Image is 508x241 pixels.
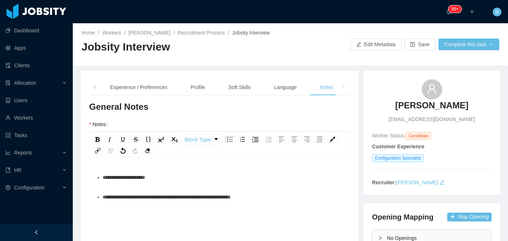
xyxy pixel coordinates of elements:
h3: General Notes [89,101,350,113]
h2: Jobsity Interview [82,40,290,55]
div: Strikethrough [131,136,141,143]
span: R [495,8,499,16]
div: Experience / Preferences [104,79,173,96]
a: Recruitment Process [178,30,225,36]
div: Outdent [263,136,274,143]
div: rdw-list-control [223,134,275,145]
span: Configuration [14,185,44,190]
a: [PERSON_NAME] [396,180,438,185]
div: Right [302,136,312,143]
a: icon: profileTasks [5,128,67,142]
sup: 260 [448,5,461,13]
div: Profile [185,79,211,96]
span: Jobsity Interview [232,30,270,36]
div: Italic [105,136,115,143]
div: rdw-block-control [181,134,223,145]
div: Link [93,147,103,154]
a: icon: userWorkers [5,111,67,125]
div: Ordered [238,136,247,143]
h3: [PERSON_NAME] [395,100,468,111]
i: icon: solution [5,80,11,85]
a: Workers [102,30,121,36]
a: [PERSON_NAME] [128,30,170,36]
span: Candidate [406,132,432,140]
button: icon: editEdit Metadata [350,39,401,50]
span: / [98,30,99,36]
div: rdw-history-control [117,147,141,154]
span: HR [14,167,21,173]
strong: Customer Experience [372,144,424,149]
a: icon: appstoreApps [5,41,67,55]
div: Undo [118,147,128,154]
button: Complete this taskicon: down [438,39,499,50]
a: Block Type [183,134,222,145]
div: rdw-dropdown [182,134,222,145]
div: Center [289,136,299,143]
i: icon: right [378,236,382,240]
a: [PERSON_NAME] [395,100,468,116]
i: icon: edit [440,180,445,185]
i: icon: right [342,85,345,89]
div: Subscript [169,136,180,143]
div: Justify [315,136,325,143]
div: Unlink [106,147,115,154]
div: Language [268,79,302,96]
a: Home [82,30,95,36]
span: Reports [14,150,32,156]
button: icon: saveSave [404,39,436,50]
div: Bold [93,136,102,143]
div: rdw-color-picker [326,134,339,145]
i: icon: left [93,85,97,89]
span: Allocation [14,80,36,86]
div: Left [277,136,286,143]
span: / [124,30,126,36]
strong: Recruiter: [372,180,396,185]
div: Soft Skills [223,79,257,96]
span: Block Type [184,132,211,147]
i: icon: user [427,84,437,94]
i: icon: line-chart [5,150,11,155]
h4: Opening Mapping [372,212,433,222]
span: Configuration Specialist [372,154,424,162]
i: icon: plus [469,9,475,14]
div: rdw-inline-control [91,134,181,145]
button: icon: plusMap Opening [447,213,492,221]
div: rdw-remove-control [141,147,154,154]
div: Redo [131,147,140,154]
span: / [173,30,175,36]
div: Unordered [225,136,235,143]
a: icon: pie-chartDashboard [5,23,67,38]
i: icon: bell [446,9,451,14]
label: Notes [89,121,111,127]
a: icon: robotUsers [5,93,67,108]
a: icon: auditClients [5,58,67,73]
div: Remove [143,147,152,154]
div: Superscript [156,136,166,143]
div: rdw-textalign-control [275,134,326,145]
div: Monospace [144,136,153,143]
i: icon: book [5,168,11,173]
span: [EMAIL_ADDRESS][DOMAIN_NAME] [389,116,475,123]
span: Worker Status: [372,133,405,138]
span: / [228,30,229,36]
div: Underline [118,136,128,143]
div: rdw-toolbar [89,132,350,157]
div: rdw-link-control [91,147,117,154]
i: icon: setting [5,185,11,190]
div: Indent [250,136,261,143]
div: Notes [314,79,339,96]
